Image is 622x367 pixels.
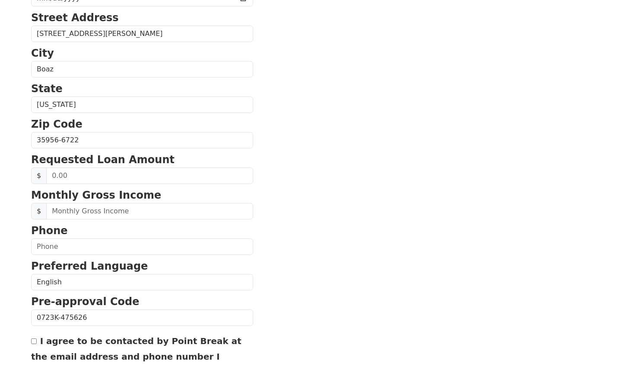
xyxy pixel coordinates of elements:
[31,203,47,219] span: $
[31,187,253,203] p: Monthly Gross Income
[31,12,119,24] strong: Street Address
[46,167,253,184] input: 0.00
[31,118,83,130] strong: Zip Code
[31,83,63,95] strong: State
[31,309,253,326] input: Pre-approval Code
[31,167,47,184] span: $
[46,203,253,219] input: Monthly Gross Income
[31,296,140,308] strong: Pre-approval Code
[31,154,175,166] strong: Requested Loan Amount
[31,238,253,255] input: Phone
[31,260,148,272] strong: Preferred Language
[31,26,253,42] input: Street Address
[31,225,68,237] strong: Phone
[31,61,253,77] input: City
[31,47,54,59] strong: City
[31,132,253,148] input: Zip Code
